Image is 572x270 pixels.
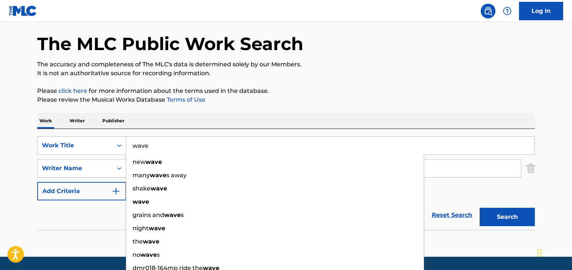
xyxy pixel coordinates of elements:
[527,159,535,178] img: Delete Criterion
[149,225,165,232] strong: wave
[140,251,157,258] strong: wave
[9,6,37,16] img: MLC Logo
[133,211,164,218] span: grains and
[112,187,120,196] img: 9d2ae6d4665cec9f34b9.svg
[133,158,145,165] span: new
[42,164,108,173] div: Writer Name
[42,141,108,150] div: Work Title
[166,172,187,179] span: s away
[535,235,572,270] iframe: Chat Widget
[133,185,151,192] span: shake
[59,87,87,94] a: click here
[480,208,535,226] button: Search
[133,251,140,258] span: no
[100,113,127,129] p: Publisher
[537,242,542,264] div: Drag
[165,96,205,103] a: Terms of Use
[181,211,184,218] span: s
[500,4,515,18] div: Help
[481,4,495,18] a: Public Search
[133,225,149,232] span: night
[37,33,303,55] h1: The MLC Public Work Search
[37,182,126,200] button: Add Criteria
[67,113,87,129] p: Writer
[37,69,535,78] p: It is not an authoritative source for recording information.
[519,2,563,20] a: Log In
[503,7,512,15] img: help
[37,113,54,129] p: Work
[145,158,162,165] strong: wave
[484,7,492,15] img: search
[150,172,166,179] strong: wave
[151,185,167,192] strong: wave
[157,251,160,258] span: s
[143,238,159,245] strong: wave
[37,136,535,230] form: Search Form
[164,211,181,218] strong: wave
[37,87,535,95] p: Please for more information about the terms used in the database.
[37,95,535,104] p: Please review the Musical Works Database
[37,60,535,69] p: The accuracy and completeness of The MLC's data is determined solely by our Members.
[133,198,149,205] strong: wave
[133,172,150,179] span: many
[428,207,476,223] a: Reset Search
[133,238,143,245] span: the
